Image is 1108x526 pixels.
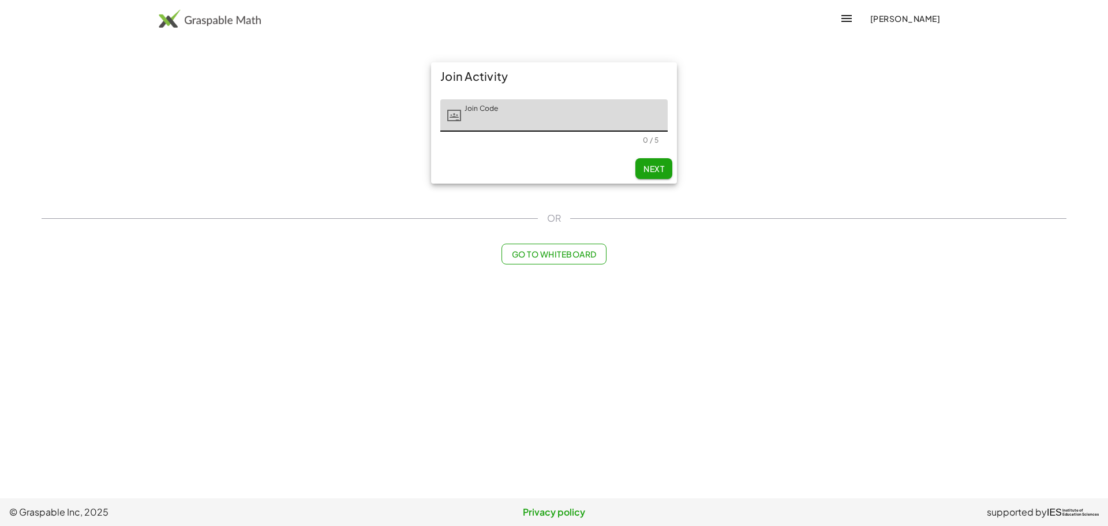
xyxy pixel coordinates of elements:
a: IESInstitute ofEducation Sciences [1047,505,1099,519]
span: supported by [987,505,1047,519]
span: Go to Whiteboard [511,249,596,259]
button: Next [635,158,672,179]
div: 0 / 5 [643,136,658,144]
span: OR [547,211,561,225]
span: IES [1047,507,1062,518]
div: Join Activity [431,62,677,90]
button: [PERSON_NAME] [860,8,949,29]
span: [PERSON_NAME] [870,13,940,24]
button: Go to Whiteboard [501,244,606,264]
span: © Graspable Inc, 2025 [9,505,372,519]
span: Next [643,163,664,174]
a: Privacy policy [372,505,735,519]
span: Institute of Education Sciences [1062,509,1099,517]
